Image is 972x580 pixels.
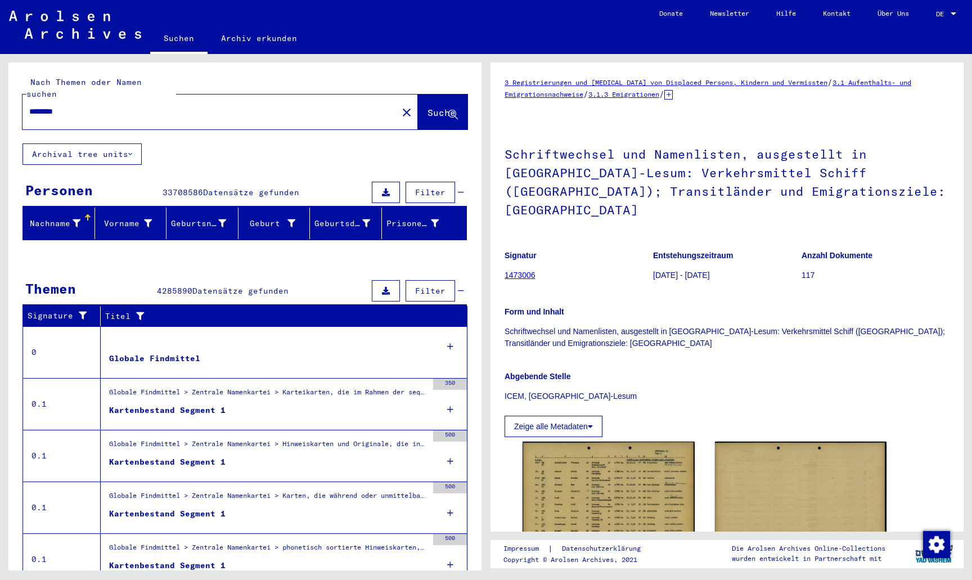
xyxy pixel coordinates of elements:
div: Kartenbestand Segment 1 [109,508,226,520]
mat-header-cell: Vorname [95,208,167,239]
div: Personen [25,180,93,200]
div: Titel [105,311,445,322]
a: Impressum [503,543,548,555]
div: Globale Findmittel [109,353,200,365]
span: Datensätze gefunden [203,187,299,197]
div: Globale Findmittel > Zentrale Namenkartei > phonetisch sortierte Hinweiskarten, die für die Digit... [109,542,427,558]
span: / [827,77,832,87]
p: wurden entwickelt in Partnerschaft mit [732,554,885,564]
img: 001.jpg [523,442,695,551]
span: / [659,89,664,99]
div: 500 [433,430,467,442]
a: Suchen [150,25,208,54]
div: Globale Findmittel > Zentrale Namenkartei > Hinweiskarten und Originale, die in T/D-Fällen aufgef... [109,439,427,455]
div: Kartenbestand Segment 1 [109,404,226,416]
div: Vorname [100,218,152,230]
b: Anzahl Dokumente [802,251,872,260]
img: Zustimmung ändern [923,531,950,558]
button: Suche [418,95,467,129]
span: 4285890 [157,286,192,296]
a: Datenschutzerklärung [553,543,654,555]
div: Titel [105,307,456,325]
p: Schriftwechsel und Namenlisten, ausgestellt in [GEOGRAPHIC_DATA]-Lesum: Verkehrsmittel Schiff ([G... [505,326,949,349]
div: Signature [28,307,103,325]
span: Datensätze gefunden [192,286,289,296]
b: Signatur [505,251,537,260]
img: Arolsen_neg.svg [9,11,141,39]
td: 0.1 [23,430,101,482]
mat-header-cell: Nachname [23,208,95,239]
span: Filter [415,187,445,197]
div: Kartenbestand Segment 1 [109,560,226,572]
div: Kartenbestand Segment 1 [109,456,226,468]
p: Die Arolsen Archives Online-Collections [732,543,885,554]
div: Nachname [28,214,94,232]
div: Globale Findmittel > Zentrale Namenkartei > Karten, die während oder unmittelbar vor der sequenti... [109,491,427,506]
span: Filter [415,286,445,296]
p: ICEM, [GEOGRAPHIC_DATA]-Lesum [505,390,949,402]
mat-icon: close [400,106,413,119]
a: 3 Registrierungen und [MEDICAL_DATA] von Displaced Persons, Kindern und Vermissten [505,78,827,87]
div: Prisoner # [386,218,439,230]
span: / [583,89,588,99]
div: Nachname [28,218,80,230]
mat-label: Nach Themen oder Namen suchen [26,77,142,99]
div: | [503,543,654,555]
h1: Schriftwechsel und Namenlisten, ausgestellt in [GEOGRAPHIC_DATA]-Lesum: Verkehrsmittel Schiff ([G... [505,128,949,233]
div: Geburtsname [171,214,240,232]
button: Filter [406,182,455,203]
button: Archival tree units [22,143,142,165]
span: DE [936,10,948,18]
td: 0 [23,326,101,378]
div: Geburt‏ [243,214,310,232]
div: Geburtsdatum [314,218,370,230]
button: Zeige alle Metadaten [505,416,602,437]
b: Abgebende Stelle [505,372,570,381]
mat-header-cell: Geburt‏ [238,208,310,239]
div: 350 [433,379,467,390]
div: Signature [28,310,92,322]
div: Geburtsdatum [314,214,384,232]
div: Prisoner # [386,214,453,232]
td: 0.1 [23,378,101,430]
a: 3.1.3 Emigrationen [588,90,659,98]
mat-header-cell: Geburtsdatum [310,208,382,239]
a: 1473006 [505,271,535,280]
mat-header-cell: Prisoner # [382,208,467,239]
div: Geburt‏ [243,218,296,230]
td: 0.1 [23,482,101,533]
button: Clear [395,101,418,123]
div: 500 [433,534,467,545]
div: Globale Findmittel > Zentrale Namenkartei > Karteikarten, die im Rahmen der sequentiellen Massend... [109,387,427,403]
div: Themen [25,278,76,299]
div: Vorname [100,214,166,232]
span: 33708586 [163,187,203,197]
p: Copyright © Arolsen Archives, 2021 [503,555,654,565]
div: 500 [433,482,467,493]
b: Entstehungszeitraum [653,251,733,260]
mat-header-cell: Geburtsname [166,208,238,239]
div: Geburtsname [171,218,226,230]
b: Form und Inhalt [505,307,564,316]
p: 117 [802,269,949,281]
span: Suche [427,107,456,118]
button: Filter [406,280,455,302]
img: yv_logo.png [913,539,955,568]
p: [DATE] - [DATE] [653,269,801,281]
a: Archiv erkunden [208,25,310,52]
img: 002.jpg [715,442,887,551]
